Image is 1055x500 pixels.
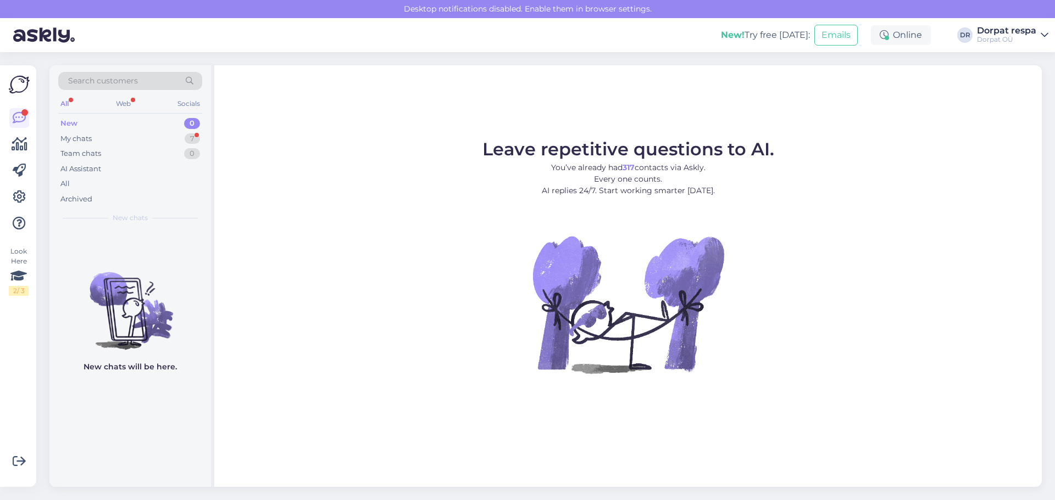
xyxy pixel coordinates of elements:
[60,148,101,159] div: Team chats
[60,178,70,189] div: All
[957,27,973,43] div: DR
[60,194,92,205] div: Archived
[60,164,101,175] div: AI Assistant
[184,148,200,159] div: 0
[68,75,138,87] span: Search customers
[9,286,29,296] div: 2 / 3
[977,26,1036,35] div: Dorpat respa
[184,118,200,129] div: 0
[977,26,1048,44] a: Dorpat respaDorpat OÜ
[814,25,858,46] button: Emails
[60,133,92,144] div: My chats
[9,246,29,296] div: Look Here
[113,213,148,223] span: New chats
[60,118,77,129] div: New
[721,30,745,40] b: New!
[482,138,774,160] span: Leave repetitive questions to AI.
[623,162,635,172] b: 317
[977,35,1036,44] div: Dorpat OÜ
[175,97,202,111] div: Socials
[185,133,200,144] div: 7
[84,361,177,373] p: New chats will be here.
[49,252,211,351] img: No chats
[58,97,71,111] div: All
[871,25,931,45] div: Online
[721,29,810,42] div: Try free [DATE]:
[529,205,727,403] img: No Chat active
[9,74,30,95] img: Askly Logo
[114,97,133,111] div: Web
[482,162,774,196] p: You’ve already had contacts via Askly. Every one counts. AI replies 24/7. Start working smarter [...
